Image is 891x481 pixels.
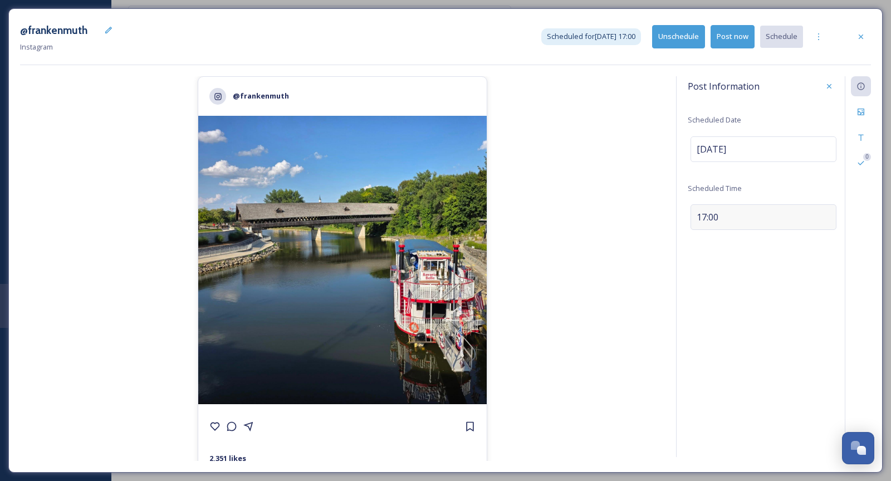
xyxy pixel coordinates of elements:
[233,91,289,101] strong: @frankenmuth
[20,42,53,52] span: Instagram
[688,183,742,193] span: Scheduled Time
[842,432,874,464] button: Open Chat
[198,116,487,404] img: weirdworldwithmartin-18472134301079257.jpeg
[711,25,755,48] button: Post now
[209,453,246,463] strong: 2,351 likes
[688,80,760,93] span: Post Information
[863,153,871,161] div: 0
[697,210,718,224] span: 17:00
[547,31,635,42] span: Scheduled for [DATE] 17:00
[20,22,87,38] h3: @frankenmuth
[760,26,803,47] button: Schedule
[688,115,741,125] span: Scheduled Date
[697,143,726,156] span: [DATE]
[652,25,705,48] button: Unschedule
